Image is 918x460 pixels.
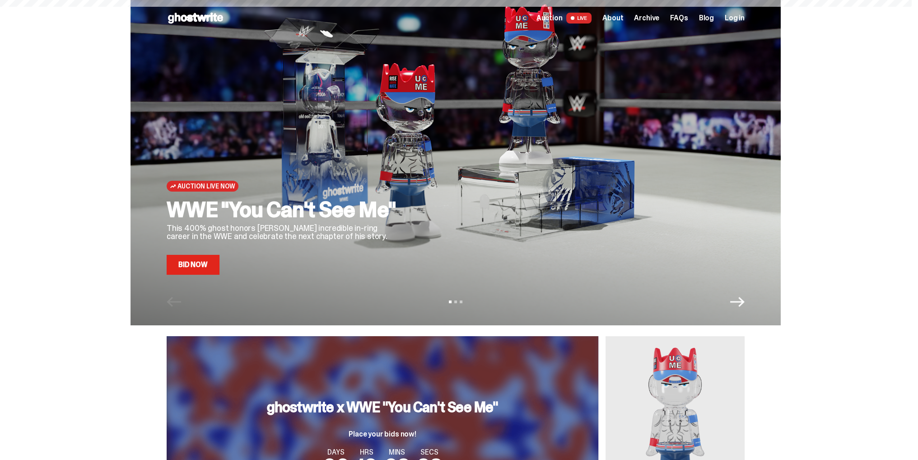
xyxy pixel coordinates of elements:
a: Archive [634,14,659,22]
a: About [602,14,623,22]
span: Auction [536,14,563,22]
p: This 400% ghost honors [PERSON_NAME] incredible in-ring career in the WWE and celebrate the next ... [167,224,401,240]
span: LIVE [566,13,592,23]
a: Bid Now [167,255,219,275]
button: View slide 1 [449,300,452,303]
h3: ghostwrite x WWE "You Can't See Me" [266,400,498,414]
button: View slide 3 [460,300,462,303]
span: DAYS [323,449,349,456]
span: Auction Live Now [177,183,235,190]
span: MINS [384,449,410,456]
button: Next [730,295,745,309]
a: Blog [699,14,714,22]
a: FAQs [670,14,688,22]
button: View slide 2 [454,300,457,303]
a: Auction LIVE [536,13,592,23]
span: HRS [356,449,377,456]
p: Place your bids now! [266,431,498,438]
h2: WWE "You Can't See Me" [167,199,401,221]
span: SECS [417,449,442,456]
a: Log in [725,14,745,22]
